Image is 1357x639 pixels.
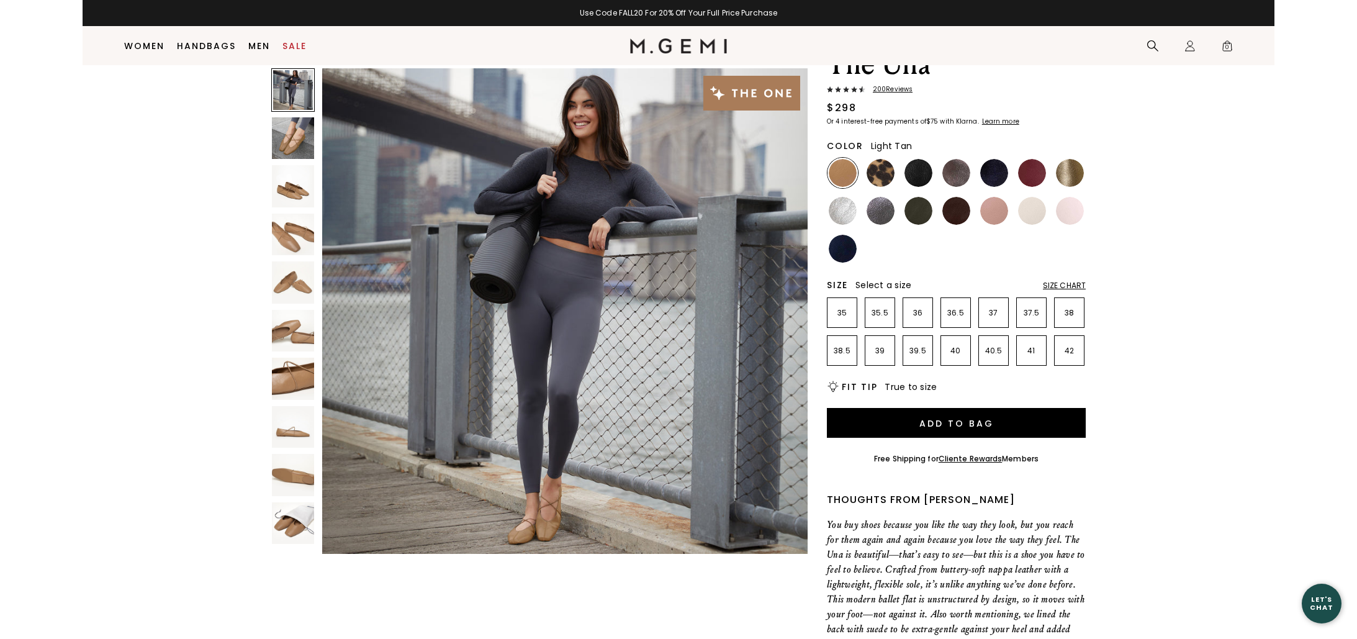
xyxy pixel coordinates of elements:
[903,346,932,356] p: 39.5
[827,308,857,318] p: 35
[867,159,895,187] img: Leopard Print
[942,197,970,225] img: Chocolate
[941,308,970,318] p: 36.5
[874,454,1039,464] div: Free Shipping for Members
[865,86,913,93] span: 200 Review s
[871,140,912,152] span: Light Tan
[272,117,314,160] img: The Una
[272,502,314,545] img: The Una
[865,346,895,356] p: 39
[827,101,856,116] div: $298
[980,159,1008,187] img: Midnight Blue
[829,235,857,263] img: Navy
[827,408,1086,438] button: Add to Bag
[177,41,236,51] a: Handbags
[982,117,1019,126] klarna-placement-style-cta: Learn more
[1018,197,1046,225] img: Ecru
[1221,42,1233,55] span: 0
[829,159,857,187] img: Light Tan
[827,280,848,290] h2: Size
[272,310,314,352] img: The Una
[124,41,165,51] a: Women
[1302,596,1341,611] div: Let's Chat
[885,381,937,393] span: True to size
[1056,197,1084,225] img: Ballerina Pink
[322,68,808,554] img: The Una
[979,346,1008,356] p: 40.5
[903,308,932,318] p: 36
[1017,308,1046,318] p: 37.5
[703,76,800,111] img: The One tag
[630,39,728,53] img: M.Gemi
[940,117,980,126] klarna-placement-style-body: with Klarna
[1018,159,1046,187] img: Burgundy
[827,346,857,356] p: 38.5
[248,41,270,51] a: Men
[941,346,970,356] p: 40
[865,308,895,318] p: 35.5
[926,117,938,126] klarna-placement-style-amount: $75
[1055,308,1084,318] p: 38
[272,406,314,448] img: The Una
[272,261,314,304] img: The Una
[282,41,307,51] a: Sale
[827,86,1086,96] a: 200Reviews
[1056,159,1084,187] img: Gold
[1043,281,1086,291] div: Size Chart
[904,197,932,225] img: Military
[827,141,863,151] h2: Color
[272,454,314,496] img: The Una
[867,197,895,225] img: Gunmetal
[827,492,1086,507] div: Thoughts from [PERSON_NAME]
[272,358,314,400] img: The Una
[855,279,911,291] span: Select a size
[829,197,857,225] img: Silver
[979,308,1008,318] p: 37
[981,118,1019,125] a: Learn more
[1017,346,1046,356] p: 41
[83,8,1274,18] div: 1 / 2
[272,214,314,256] img: The Una
[842,382,877,392] h2: Fit Tip
[904,159,932,187] img: Black
[272,165,314,207] img: The Una
[827,117,926,126] klarna-placement-style-body: Or 4 interest-free payments of
[939,453,1003,464] a: Cliente Rewards
[1055,346,1084,356] p: 42
[980,197,1008,225] img: Antique Rose
[942,159,970,187] img: Cocoa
